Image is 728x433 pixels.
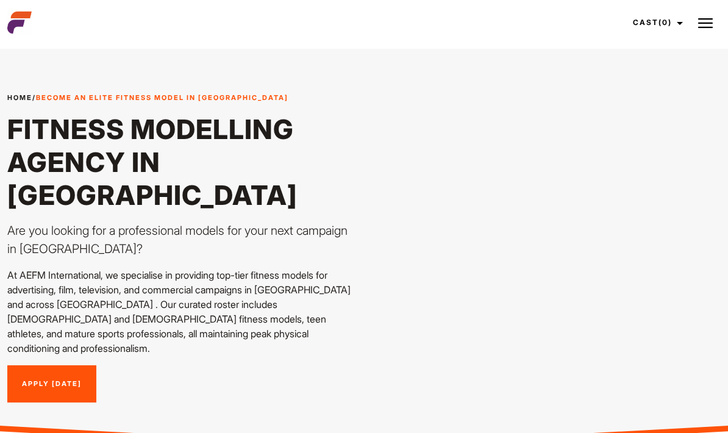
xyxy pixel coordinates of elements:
a: Cast(0) [622,6,690,39]
h1: Fitness Modelling Agency in [GEOGRAPHIC_DATA] [7,113,357,212]
p: At AEFM International, we specialise in providing top-tier fitness models for advertising, film, ... [7,268,357,356]
a: Apply [DATE] [7,365,96,403]
span: / [7,93,288,103]
p: Are you looking for a professional models for your next campaign in [GEOGRAPHIC_DATA]? [7,221,357,258]
span: (0) [658,18,672,27]
a: Home [7,93,32,102]
strong: Become an Elite Fitness Model in [GEOGRAPHIC_DATA] [36,93,288,102]
img: cropped-aefm-brand-fav-22-square.png [7,10,32,35]
img: Burger icon [698,16,713,30]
